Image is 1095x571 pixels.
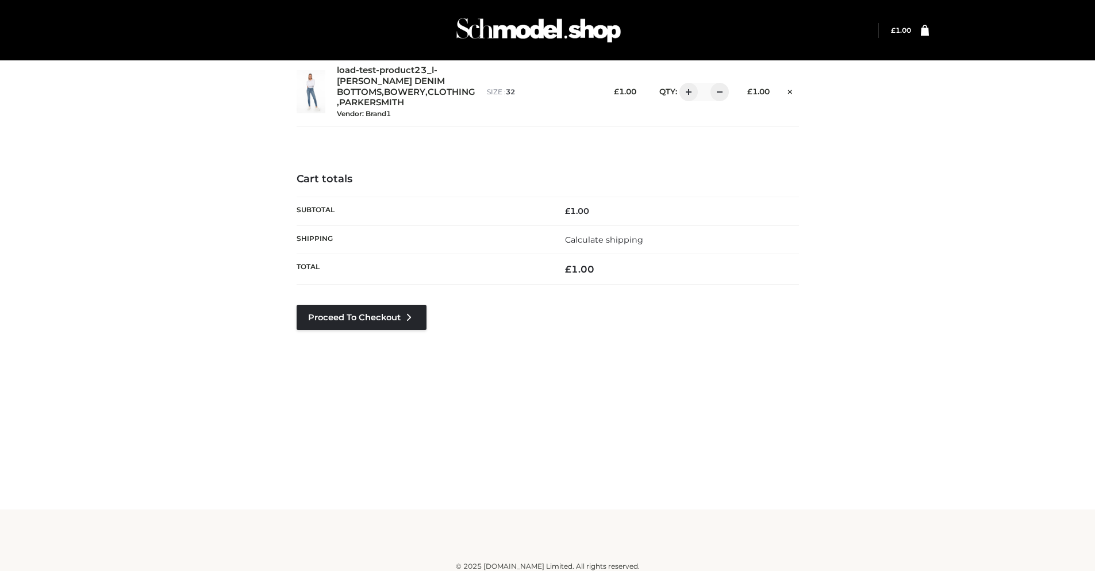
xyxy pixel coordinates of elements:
a: £1.00 [891,26,911,35]
a: BOTTOMS [337,87,382,98]
p: size : [487,87,591,97]
a: Proceed to Checkout [297,305,427,330]
span: £ [747,87,752,96]
span: £ [614,87,619,96]
span: £ [565,263,571,275]
a: CLOTHING [428,87,475,98]
bdi: 1.00 [747,87,770,96]
bdi: 1.00 [565,263,594,275]
span: 32 [506,87,515,96]
bdi: 1.00 [565,206,589,216]
th: Total [297,254,548,284]
th: Subtotal [297,197,548,225]
bdi: 1.00 [891,26,911,35]
a: load-test-product23_l-[PERSON_NAME] DENIM [337,65,462,87]
h4: Cart totals [297,173,799,186]
a: PARKERSMITH [339,97,404,108]
a: BOWERY [384,87,425,98]
a: Remove this item [781,83,798,98]
div: QTY: [648,83,725,101]
a: Calculate shipping [565,235,643,245]
span: £ [565,206,570,216]
span: £ [891,26,896,35]
img: load-test-product23_l-PARKER SMITH DENIM - 32 [297,70,325,113]
img: Schmodel Admin 964 [452,7,625,53]
th: Shipping [297,225,548,254]
div: , , , [337,65,475,119]
small: Vendor: Brand1 [337,109,391,118]
bdi: 1.00 [614,87,636,96]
